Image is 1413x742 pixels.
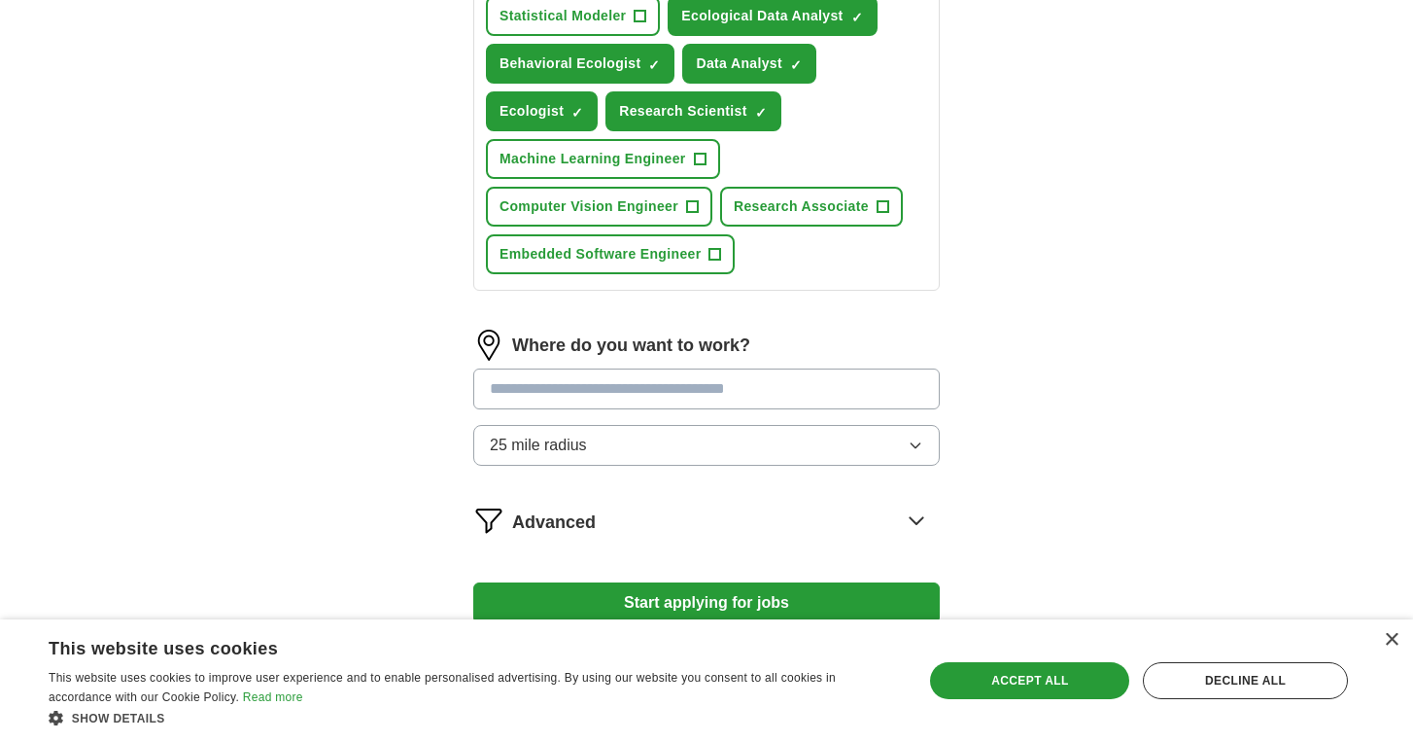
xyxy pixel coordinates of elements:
[930,662,1129,699] div: Accept all
[486,44,674,84] button: Behavioral Ecologist✓
[473,330,504,361] img: location.png
[682,44,816,84] button: Data Analyst✓
[512,333,750,359] label: Where do you want to work?
[1143,662,1348,699] div: Decline all
[49,671,836,704] span: This website uses cookies to improve user experience and to enable personalised advertising. By u...
[490,434,587,457] span: 25 mile radius
[755,105,767,121] span: ✓
[72,712,165,725] span: Show details
[648,57,660,73] span: ✓
[486,234,735,274] button: Embedded Software Engineer
[500,244,701,265] span: Embedded Software Engineer
[486,139,720,179] button: Machine Learning Engineer
[49,631,849,660] div: This website uses cookies
[681,6,843,26] span: Ecological Data Analyst
[512,510,596,536] span: Advanced
[1384,633,1398,648] div: Close
[473,425,940,466] button: 25 mile radius
[571,105,583,121] span: ✓
[243,690,303,704] a: Read more, opens a new window
[696,53,782,74] span: Data Analyst
[500,196,678,217] span: Computer Vision Engineer
[473,505,504,536] img: filter
[790,57,802,73] span: ✓
[500,6,626,26] span: Statistical Modeler
[500,53,640,74] span: Behavioral Ecologist
[500,101,564,122] span: Ecologist
[486,187,712,227] button: Computer Vision Engineer
[734,196,869,217] span: Research Associate
[605,91,781,131] button: Research Scientist✓
[473,583,940,623] button: Start applying for jobs
[486,91,598,131] button: Ecologist✓
[500,149,686,169] span: Machine Learning Engineer
[851,10,863,25] span: ✓
[720,187,903,227] button: Research Associate
[619,101,747,122] span: Research Scientist
[49,708,898,727] div: Show details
